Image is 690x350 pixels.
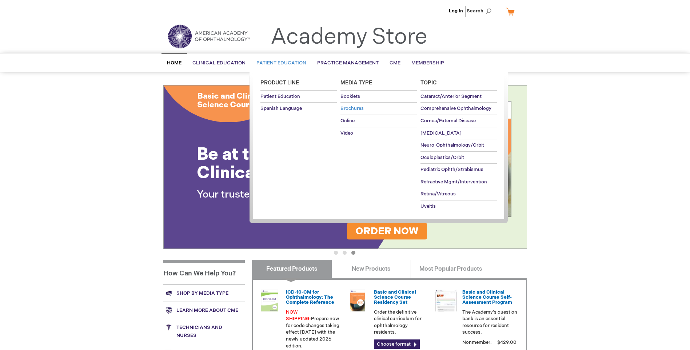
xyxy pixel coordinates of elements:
[260,80,299,86] span: Product Line
[449,8,463,14] a: Log In
[286,309,311,322] font: NOW SHIPPING:
[411,60,444,66] span: Membership
[260,106,302,111] span: Spanish Language
[340,80,372,86] span: Media Type
[252,260,332,278] a: Featured Products
[286,309,341,349] p: Prepare now for code changes taking effect [DATE] with the newly updated 2026 edition.
[420,118,476,124] span: Cornea/External Disease
[340,94,360,99] span: Booklets
[163,260,245,285] h1: How Can We Help You?
[420,155,464,160] span: Oculoplastics/Orbit
[259,290,280,311] img: 0120008u_42.png
[420,203,436,209] span: Uveitis
[420,179,487,185] span: Refractive Mgmt/Intervention
[374,339,420,349] a: Choose format
[340,130,353,136] span: Video
[347,290,368,311] img: 02850963u_47.png
[343,251,347,255] button: 2 of 3
[317,60,379,66] span: Practice Management
[435,290,457,311] img: bcscself_20.jpg
[331,260,411,278] a: New Products
[420,80,437,86] span: Topic
[420,94,482,99] span: Cataract/Anterior Segment
[420,167,483,172] span: Pediatric Ophth/Strabismus
[163,302,245,319] a: Learn more about CME
[420,142,484,148] span: Neuro-Ophthalmology/Orbit
[420,191,456,197] span: Retina/Vitreous
[260,94,300,99] span: Patient Education
[256,60,306,66] span: Patient Education
[286,289,334,306] a: ICD-10-CM for Ophthalmology: The Complete Reference
[420,106,491,111] span: Comprehensive Ophthalmology
[462,289,512,306] a: Basic and Clinical Science Course Self-Assessment Program
[271,24,427,50] a: Academy Store
[411,260,490,278] a: Most Popular Products
[462,309,518,336] p: The Academy's question bank is an essential resource for resident success.
[467,4,494,18] span: Search
[420,130,462,136] span: [MEDICAL_DATA]
[167,60,182,66] span: Home
[390,60,400,66] span: CME
[192,60,246,66] span: Clinical Education
[374,309,429,336] p: Order the definitive clinical curriculum for ophthalmology residents.
[462,338,492,347] strong: Nonmember:
[496,339,518,345] span: $429.00
[340,106,364,111] span: Brochures
[334,251,338,255] button: 1 of 3
[340,118,355,124] span: Online
[163,285,245,302] a: Shop by media type
[163,319,245,344] a: Technicians and nurses
[351,251,355,255] button: 3 of 3
[374,289,416,306] a: Basic and Clinical Science Course Residency Set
